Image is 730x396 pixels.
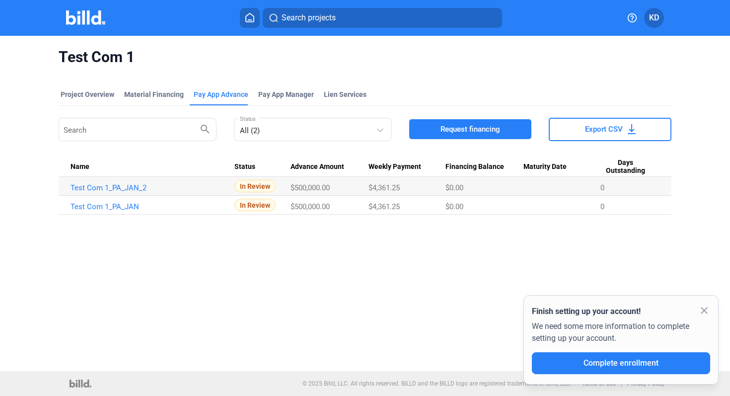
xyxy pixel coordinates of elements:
[234,180,276,192] span: In Review
[291,202,330,211] span: $500,000.00
[71,183,234,192] a: Test Com 1_PA_JAN_2
[324,89,366,99] div: Lien Services
[71,202,234,211] a: Test Com 1_PA_JAN
[291,162,344,171] span: Advance Amount
[523,162,567,171] span: Maturity Date
[585,124,623,134] span: Export CSV
[532,317,710,352] div: We need some more information to complete setting up your account.
[234,199,276,211] span: In Review
[302,380,572,387] p: © 2025 Billd, LLC. All rights reserved. BILLD and the BILLD logo are registered trademarks of Bil...
[282,12,336,24] span: Search projects
[240,126,260,135] mat-select-trigger: All (2)
[291,183,330,192] span: $500,000.00
[649,12,659,24] span: KD
[70,380,91,388] img: logo
[234,162,255,171] span: Status
[124,89,184,99] div: Material Financing
[600,202,604,211] span: 0
[600,158,651,175] span: Days Outstanding
[445,183,463,192] span: $0.00
[445,202,463,211] span: $0.00
[59,48,672,67] span: Test Com 1
[368,202,400,211] span: $4,361.25
[199,123,211,135] mat-icon: search
[584,358,658,368] span: Complete enrollment
[532,306,710,317] div: Finish setting up your account!
[258,89,314,99] span: Pay App Manager
[71,162,89,171] span: Name
[61,89,114,99] div: Project Overview
[66,10,105,25] img: Billd Company Logo
[600,183,604,192] span: 0
[368,183,400,192] span: $4,361.25
[440,124,500,134] span: Request financing
[368,162,421,171] span: Weekly Payment
[445,162,504,171] span: Financing Balance
[194,89,248,99] div: Pay App Advance
[698,305,710,317] mat-icon: close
